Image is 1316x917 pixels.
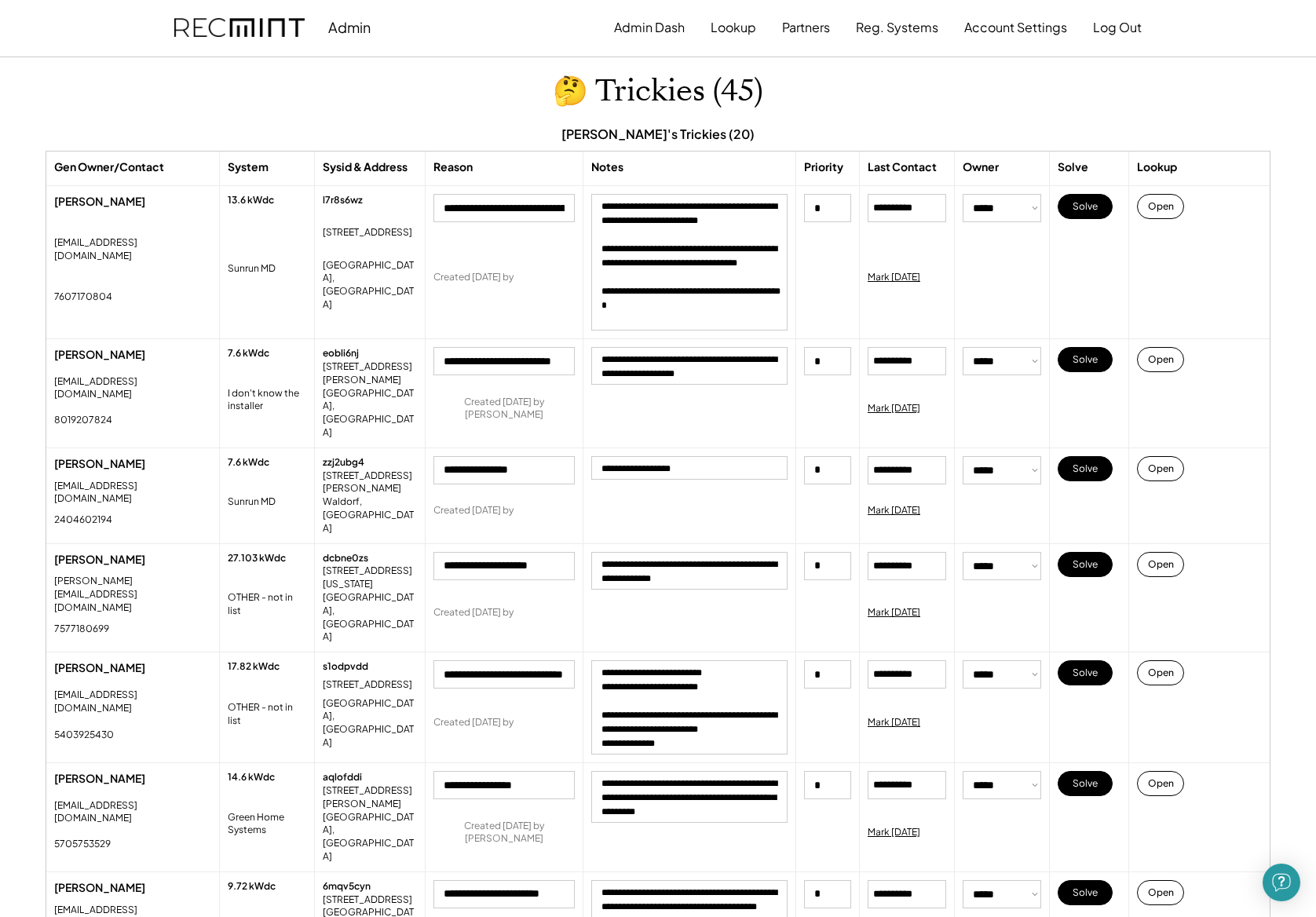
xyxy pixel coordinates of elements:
[323,578,417,644] div: [US_STATE][GEOGRAPHIC_DATA], [GEOGRAPHIC_DATA]
[433,606,514,619] div: Created [DATE] by
[54,236,211,263] div: [EMAIL_ADDRESS][DOMAIN_NAME]
[868,402,920,415] div: Mark [DATE]
[323,469,417,496] div: [STREET_ADDRESS][PERSON_NAME]
[328,18,371,36] div: Admin
[54,347,211,363] div: [PERSON_NAME]
[1263,864,1300,901] div: Open Intercom Messenger
[54,729,114,742] div: 5403925430
[964,12,1067,43] button: Account Settings
[1137,552,1184,577] button: Open
[323,495,417,535] div: Waldorf, [GEOGRAPHIC_DATA]
[433,159,473,175] div: Reason
[1137,880,1184,905] button: Open
[856,12,938,43] button: Reg. Systems
[54,771,211,787] div: [PERSON_NAME]
[323,226,412,239] div: [STREET_ADDRESS]
[323,159,408,175] div: Sysid & Address
[54,880,211,896] div: [PERSON_NAME]
[228,591,306,618] div: OTHER - not in list
[868,504,920,517] div: Mark [DATE]
[433,716,514,729] div: Created [DATE] by
[1058,456,1113,481] button: Solve
[1137,347,1184,372] button: Open
[54,194,211,210] div: [PERSON_NAME]
[54,838,111,851] div: 5705753529
[1058,552,1113,577] button: Solve
[323,697,417,750] div: [GEOGRAPHIC_DATA], [GEOGRAPHIC_DATA]
[54,480,211,506] div: [EMAIL_ADDRESS][DOMAIN_NAME]
[591,159,623,175] div: Notes
[553,73,763,110] h1: 🤔 Trickies (45)
[868,271,920,284] div: Mark [DATE]
[433,820,575,846] div: Created [DATE] by [PERSON_NAME]
[174,18,305,38] img: recmint-logotype%403x.png
[1137,660,1184,685] button: Open
[561,126,755,143] div: [PERSON_NAME]'s Trickies (20)
[1093,12,1142,43] button: Log Out
[54,552,211,568] div: [PERSON_NAME]
[228,194,274,207] div: 13.6 kWdc
[228,159,269,175] div: System
[228,262,276,276] div: Sunrun MD
[868,826,920,839] div: Mark [DATE]
[54,159,164,175] div: Gen Owner/Contact
[54,513,112,527] div: 2404602194
[323,456,364,469] div: zzj2ubg4
[54,414,112,427] div: 8019207824
[1058,660,1113,685] button: Solve
[228,387,306,414] div: I don't know the installer
[433,271,514,284] div: Created [DATE] by
[323,678,412,692] div: [STREET_ADDRESS]
[323,387,417,440] div: [GEOGRAPHIC_DATA], [GEOGRAPHIC_DATA]
[1058,194,1113,219] button: Solve
[1137,159,1177,175] div: Lookup
[54,799,211,826] div: [EMAIL_ADDRESS][DOMAIN_NAME]
[54,456,211,472] div: [PERSON_NAME]
[1058,771,1113,796] button: Solve
[323,564,412,578] div: [STREET_ADDRESS]
[228,811,306,838] div: Green Home Systems
[804,159,843,175] div: Priority
[614,12,685,43] button: Admin Dash
[323,893,412,907] div: [STREET_ADDRESS]
[433,504,514,517] div: Created [DATE] by
[323,194,363,207] div: l7r8s6wz
[228,495,276,509] div: Sunrun MD
[868,606,920,619] div: Mark [DATE]
[228,771,275,784] div: 14.6 kWdc
[963,159,999,175] div: Owner
[54,375,211,402] div: [EMAIL_ADDRESS][DOMAIN_NAME]
[228,347,269,360] div: 7.6 kWdc
[1058,159,1088,175] div: Solve
[1058,880,1113,905] button: Solve
[54,575,211,614] div: [PERSON_NAME][EMAIL_ADDRESS][DOMAIN_NAME]
[323,259,417,312] div: [GEOGRAPHIC_DATA], [GEOGRAPHIC_DATA]
[323,360,417,387] div: [STREET_ADDRESS][PERSON_NAME]
[323,347,359,360] div: eobli6nj
[433,396,575,422] div: Created [DATE] by [PERSON_NAME]
[1137,194,1184,219] button: Open
[1137,771,1184,796] button: Open
[323,660,368,674] div: s1odpvdd
[54,689,211,715] div: [EMAIL_ADDRESS][DOMAIN_NAME]
[323,552,368,565] div: dcbne0zs
[54,290,112,304] div: 7607170804
[868,716,920,729] div: Mark [DATE]
[228,880,276,893] div: 9.72 kWdc
[54,623,109,636] div: 7577180699
[228,552,286,565] div: 27.103 kWdc
[782,12,830,43] button: Partners
[323,811,417,864] div: [GEOGRAPHIC_DATA], [GEOGRAPHIC_DATA]
[228,660,280,674] div: 17.82 kWdc
[1137,456,1184,481] button: Open
[868,159,937,175] div: Last Contact
[228,701,306,728] div: OTHER - not in list
[323,880,371,893] div: 6mqv5cyn
[323,771,362,784] div: aqlofddi
[54,660,211,676] div: [PERSON_NAME]
[323,784,417,811] div: [STREET_ADDRESS][PERSON_NAME]
[711,12,756,43] button: Lookup
[1058,347,1113,372] button: Solve
[228,456,269,469] div: 7.6 kWdc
